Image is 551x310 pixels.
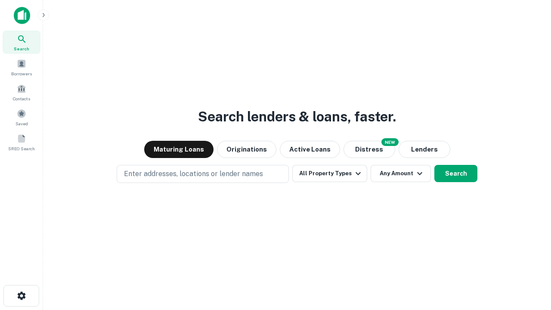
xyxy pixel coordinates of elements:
[117,165,289,183] button: Enter addresses, locations or lender names
[144,141,214,158] button: Maturing Loans
[13,95,30,102] span: Contacts
[14,45,29,52] span: Search
[217,141,276,158] button: Originations
[280,141,340,158] button: Active Loans
[3,105,40,129] a: Saved
[3,130,40,154] a: SREO Search
[124,169,263,179] p: Enter addresses, locations or lender names
[508,241,551,282] iframe: Chat Widget
[3,81,40,104] a: Contacts
[11,70,32,77] span: Borrowers
[3,56,40,79] a: Borrowers
[3,31,40,54] a: Search
[434,165,477,182] button: Search
[371,165,431,182] button: Any Amount
[15,120,28,127] span: Saved
[292,165,367,182] button: All Property Types
[344,141,395,158] button: Search distressed loans with lien and other non-mortgage details.
[14,7,30,24] img: capitalize-icon.png
[198,106,396,127] h3: Search lenders & loans, faster.
[381,138,399,146] div: NEW
[399,141,450,158] button: Lenders
[8,145,35,152] span: SREO Search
